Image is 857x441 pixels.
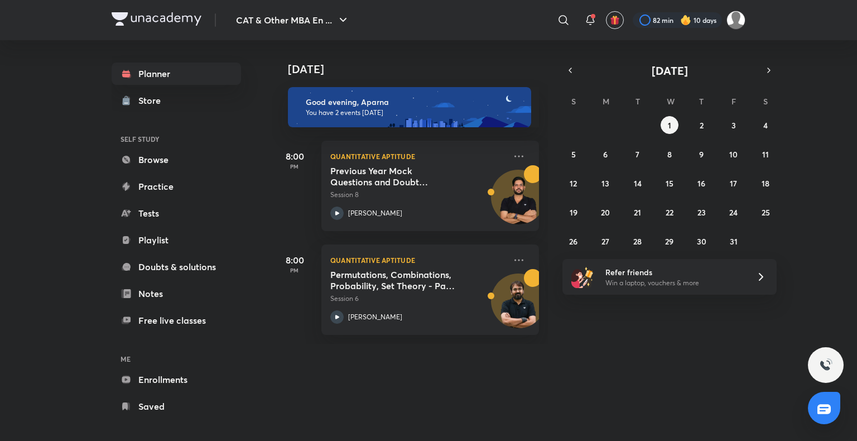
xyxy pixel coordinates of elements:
[565,232,582,250] button: October 26, 2025
[330,150,505,163] p: Quantitative Aptitude
[757,174,774,192] button: October 18, 2025
[112,395,241,418] a: Saved
[330,253,505,267] p: Quantitative Aptitude
[692,232,710,250] button: October 30, 2025
[661,203,678,221] button: October 22, 2025
[725,174,743,192] button: October 17, 2025
[112,12,201,26] img: Company Logo
[348,208,402,218] p: [PERSON_NAME]
[629,232,647,250] button: October 28, 2025
[272,267,317,274] p: PM
[661,145,678,163] button: October 8, 2025
[565,145,582,163] button: October 5, 2025
[112,175,241,198] a: Practice
[272,150,317,163] h5: 8:00
[112,130,241,148] h6: SELF STUDY
[601,178,609,189] abbr: October 13, 2025
[112,148,241,171] a: Browse
[661,232,678,250] button: October 29, 2025
[763,96,768,107] abbr: Saturday
[606,11,624,29] button: avatar
[601,207,610,218] abbr: October 20, 2025
[731,120,736,131] abbr: October 3, 2025
[306,97,521,107] h6: Good evening, Aparna
[288,87,531,127] img: evening
[603,96,609,107] abbr: Monday
[565,203,582,221] button: October 19, 2025
[112,256,241,278] a: Doubts & solutions
[571,149,576,160] abbr: October 5, 2025
[725,116,743,134] button: October 3, 2025
[819,358,832,372] img: ttu
[725,145,743,163] button: October 10, 2025
[272,253,317,267] h5: 8:00
[330,190,505,200] p: Session 8
[605,266,743,278] h6: Refer friends
[596,145,614,163] button: October 6, 2025
[757,116,774,134] button: October 4, 2025
[635,96,640,107] abbr: Tuesday
[730,178,737,189] abbr: October 17, 2025
[763,120,768,131] abbr: October 4, 2025
[634,207,641,218] abbr: October 21, 2025
[570,207,577,218] abbr: October 19, 2025
[112,229,241,251] a: Playlist
[596,232,614,250] button: October 27, 2025
[112,368,241,391] a: Enrollments
[666,207,673,218] abbr: October 22, 2025
[729,149,738,160] abbr: October 10, 2025
[666,178,673,189] abbr: October 15, 2025
[667,96,675,107] abbr: Wednesday
[726,11,745,30] img: Aparna Dubey
[725,232,743,250] button: October 31, 2025
[697,207,706,218] abbr: October 23, 2025
[699,96,704,107] abbr: Thursday
[667,149,672,160] abbr: October 8, 2025
[633,236,642,247] abbr: October 28, 2025
[330,294,505,304] p: Session 6
[730,236,738,247] abbr: October 31, 2025
[272,163,317,170] p: PM
[700,120,704,131] abbr: October 2, 2025
[112,202,241,224] a: Tests
[578,63,761,78] button: [DATE]
[112,282,241,305] a: Notes
[565,174,582,192] button: October 12, 2025
[492,280,545,333] img: Avatar
[610,15,620,25] img: avatar
[652,63,688,78] span: [DATE]
[112,349,241,368] h6: ME
[661,116,678,134] button: October 1, 2025
[229,9,357,31] button: CAT & Other MBA En ...
[668,120,671,131] abbr: October 1, 2025
[762,207,770,218] abbr: October 25, 2025
[629,174,647,192] button: October 14, 2025
[762,178,769,189] abbr: October 18, 2025
[138,94,167,107] div: Store
[661,174,678,192] button: October 15, 2025
[762,149,769,160] abbr: October 11, 2025
[629,145,647,163] button: October 7, 2025
[725,203,743,221] button: October 24, 2025
[330,165,469,188] h5: Previous Year Mock Questions and Doubt Clearing
[629,203,647,221] button: October 21, 2025
[729,207,738,218] abbr: October 24, 2025
[112,12,201,28] a: Company Logo
[603,149,608,160] abbr: October 6, 2025
[634,178,642,189] abbr: October 14, 2025
[692,203,710,221] button: October 23, 2025
[330,269,469,291] h5: Permutations, Combinations, Probability, Set Theory - Part 6
[112,309,241,332] a: Free live classes
[306,108,521,117] p: You have 2 events [DATE]
[112,89,241,112] a: Store
[348,312,402,322] p: [PERSON_NAME]
[692,145,710,163] button: October 9, 2025
[605,278,743,288] p: Win a laptop, vouchers & more
[570,178,577,189] abbr: October 12, 2025
[757,145,774,163] button: October 11, 2025
[596,203,614,221] button: October 20, 2025
[288,63,550,76] h4: [DATE]
[635,149,639,160] abbr: October 7, 2025
[571,96,576,107] abbr: Sunday
[699,149,704,160] abbr: October 9, 2025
